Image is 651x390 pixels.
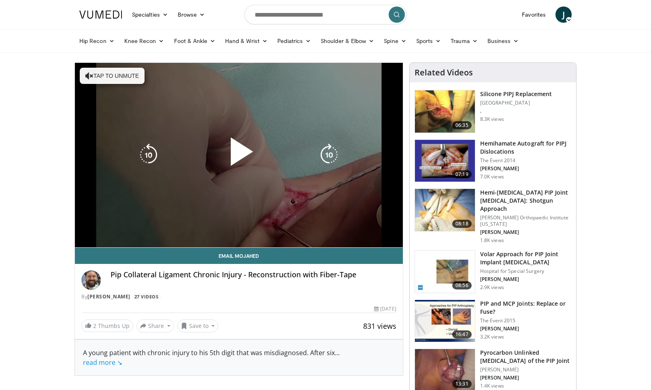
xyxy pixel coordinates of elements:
[119,33,169,49] a: Knee Recon
[483,33,524,49] a: Business
[79,11,122,19] img: VuMedi Logo
[415,300,475,342] img: f7a7d32d-1126-4cc8-becc-0a676769caaf.150x105_q85_crop-smart_upscale.jpg
[81,293,396,300] div: By
[480,383,504,389] p: 1.4K views
[480,326,571,332] p: [PERSON_NAME]
[363,321,396,331] span: 831 views
[80,68,145,84] button: Tap to unmute
[316,33,379,49] a: Shoulder & Elbow
[480,317,571,324] p: The Event 2015
[480,90,552,98] h3: Silicone PIPJ Replacement
[415,140,475,182] img: f54c190f-3592-41e5-b148-04021317681f.150x105_q85_crop-smart_upscale.jpg
[480,189,571,213] h3: Hemi-[MEDICAL_DATA] PIP Joint [MEDICAL_DATA]: Shotgun Approach
[127,6,173,23] a: Specialties
[83,348,340,367] span: ...
[272,33,316,49] a: Pediatrics
[480,139,571,156] h3: Hemihamate Autograft for PIPJ Dislocations
[415,189,475,231] img: 7efc86f4-fd62-40ab-99f8-8efe27ea93e8.150x105_q85_crop-smart_upscale.jpg
[480,214,571,227] p: [PERSON_NAME] Orthopaedic Institute [US_STATE]
[83,348,395,367] div: A young patient with chronic injury to his 5th digit that was misdiagnosed. After six
[452,380,472,388] span: 13:31
[480,300,571,316] h3: PIP and MCP Joints: Replace or Fuse?
[75,248,403,264] a: Email Mojahed
[517,6,551,23] a: Favorites
[379,33,411,49] a: Spine
[415,68,473,77] h4: Related Videos
[411,33,446,49] a: Sports
[480,229,571,236] p: [PERSON_NAME]
[452,121,472,129] span: 06:35
[415,251,475,293] img: ee7eeca2-3859-4674-b837-191ab1d401df.150x105_q85_crop-smart_upscale.jpg
[374,305,396,313] div: [DATE]
[415,189,571,244] a: 08:18 Hemi-[MEDICAL_DATA] PIP Joint [MEDICAL_DATA]: Shotgun Approach [PERSON_NAME] Orthopaedic In...
[177,319,219,332] button: Save to
[83,358,122,367] a: read more ↘
[87,293,130,300] a: [PERSON_NAME]
[480,268,571,274] p: Hospital for Special Surgery
[480,375,571,381] p: [PERSON_NAME]
[480,237,504,244] p: 1.8K views
[480,366,571,373] p: [PERSON_NAME]
[415,90,475,133] img: Vx8lr-LI9TPdNKgn4xMDoxOjB1O8AjAz.150x105_q85_crop-smart_upscale.jpg
[480,108,552,114] p: .
[480,284,504,291] p: 2.9K views
[169,33,221,49] a: Foot & Ankle
[480,165,571,172] p: [PERSON_NAME]
[480,100,552,106] p: [GEOGRAPHIC_DATA]
[75,63,403,248] video-js: Video Player
[415,139,571,182] a: 07:19 Hemihamate Autograft for PIPJ Dislocations The Event 2014 [PERSON_NAME] 7.0K views
[480,174,504,180] p: 7.0K views
[173,6,210,23] a: Browse
[415,300,571,343] a: 16:47 PIP and MCP Joints: Replace or Fuse? The Event 2015 [PERSON_NAME] 3.2K views
[220,33,272,49] a: Hand & Wrist
[93,322,96,330] span: 2
[245,5,406,24] input: Search topics, interventions
[480,276,571,283] p: [PERSON_NAME]
[452,281,472,289] span: 08:56
[446,33,483,49] a: Trauma
[136,319,174,332] button: Share
[480,250,571,266] h3: Volar Approach for PIP Joint Implant [MEDICAL_DATA]
[452,330,472,339] span: 16:47
[111,270,396,279] h4: Pip Collateral Ligament Chronic Injury - Reconstruction with Fiber-Tape
[166,115,312,195] button: Play Video
[81,270,101,290] img: Avatar
[480,157,571,164] p: The Event 2014
[452,170,472,178] span: 07:19
[555,6,572,23] a: J
[480,349,571,365] h3: Pyrocarbon Unlinked [MEDICAL_DATA] of the PIP Joint
[452,220,472,228] span: 08:18
[480,334,504,340] p: 3.2K views
[415,90,571,133] a: 06:35 Silicone PIPJ Replacement [GEOGRAPHIC_DATA] . 8.3K views
[132,293,161,300] a: 27 Videos
[81,319,133,332] a: 2 Thumbs Up
[74,33,119,49] a: Hip Recon
[480,116,504,122] p: 8.3K views
[415,250,571,293] a: 08:56 Volar Approach for PIP Joint Implant [MEDICAL_DATA] Hospital for Special Surgery [PERSON_NA...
